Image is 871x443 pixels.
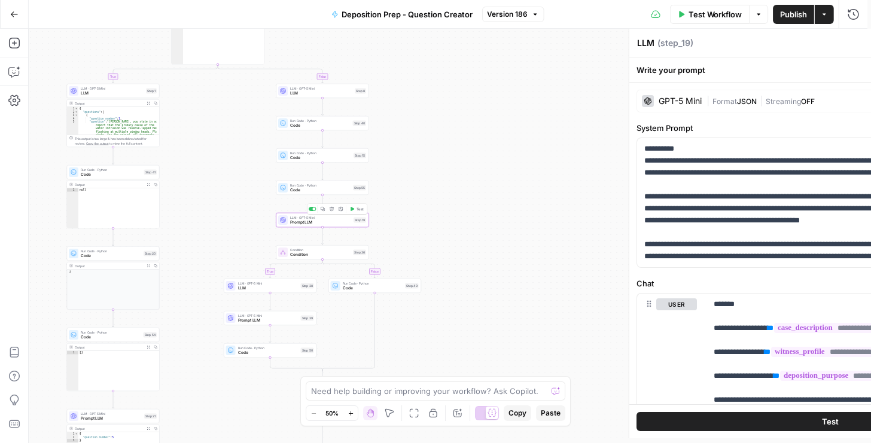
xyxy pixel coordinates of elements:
[112,310,114,327] g: Edge from step_20 to step_54
[81,334,141,340] span: Code
[357,206,364,212] span: Test
[290,118,351,123] span: Run Code · Python
[67,114,78,117] div: 3
[67,351,78,355] div: 1
[290,151,351,155] span: Run Code · Python
[81,249,141,253] span: Run Code · Python
[224,311,316,325] div: LLM · GPT-5 MiniPrompt LLMStep 39
[801,97,815,106] span: OFF
[81,90,144,96] span: LLM
[290,86,352,91] span: LLM · GPT-5 Mini
[482,7,544,22] button: Version 186
[81,253,141,259] span: Code
[75,426,143,431] div: Output
[342,8,472,20] span: Deposition Prep - Question Creator
[270,358,323,371] g: Edge from step_50 to step_36-conditional-end
[67,432,78,436] div: 1
[290,90,352,96] span: LLM
[322,130,324,148] g: Edge from step_40 to step_15
[238,350,299,356] span: Code
[146,88,157,94] div: Step 1
[780,8,807,20] span: Publish
[67,436,78,439] div: 2
[112,391,114,408] g: Edge from step_54 to step_21
[670,5,749,24] button: Test Workflow
[144,251,157,256] div: Step 20
[301,283,314,289] div: Step 38
[276,148,369,163] div: Run Code · PythonCodeStep 15
[290,187,351,193] span: Code
[659,97,702,105] div: GPT-5 Mini
[276,84,369,98] div: LLM · GPT-5 MiniLLMStep 8
[144,332,157,338] div: Step 54
[67,246,160,310] div: Run Code · PythonCodeStep 20Output3
[224,343,316,358] div: Run Code · PythonCodeStep 50
[328,279,421,293] div: Run Code · PythonCodeStep 49
[67,188,78,192] div: 1
[81,411,142,416] span: LLM · GPT-5 Mini
[218,65,324,83] g: Edge from step_18 to step_8
[144,170,157,175] div: Step 41
[354,153,366,158] div: Step 15
[689,8,742,20] span: Test Workflow
[276,116,369,130] div: Run Code · PythonCodeStep 40
[353,185,366,191] div: Step 55
[757,94,766,106] span: |
[67,439,78,442] div: 3
[737,97,757,106] span: JSON
[343,281,403,286] span: Run Code · Python
[324,5,479,24] button: Deposition Prep - Question Creator
[75,182,143,187] div: Output
[355,88,366,94] div: Step 8
[706,94,712,106] span: |
[766,97,801,106] span: Streaming
[301,348,314,353] div: Step 50
[81,415,142,421] span: Prompt LLM
[81,167,142,172] span: Run Code · Python
[238,346,299,350] span: Run Code · Python
[325,408,339,418] span: 50%
[322,227,324,245] g: Edge from step_19 to step_36
[75,111,78,114] span: Toggle code folding, rows 2 through 8
[290,215,351,220] span: LLM · GPT-5 Mini
[656,298,697,310] button: user
[353,121,367,126] div: Step 40
[276,213,369,227] div: LLM · GPT-5 MiniPrompt LLMStep 19Test
[238,281,299,286] span: LLM · GPT-5 Mini
[67,270,159,274] div: 3
[290,252,351,258] span: Condition
[75,107,78,111] span: Toggle code folding, rows 1 through 9
[67,111,78,114] div: 2
[712,97,737,106] span: Format
[322,163,324,180] g: Edge from step_15 to step_55
[112,65,218,83] g: Edge from step_18 to step_1
[67,107,78,111] div: 1
[487,9,528,20] span: Version 186
[354,218,366,223] div: Step 19
[67,120,78,166] div: 5
[224,279,316,293] div: LLM · GPT-5 MiniLLMStep 38
[276,245,369,259] div: ConditionConditionStep 36
[75,345,143,350] div: Output
[75,114,78,117] span: Toggle code folding, rows 3 through 7
[86,142,109,145] span: Copy the output
[269,325,271,343] g: Edge from step_39 to step_50
[75,101,143,106] div: Output
[290,123,351,129] span: Code
[322,293,375,371] g: Edge from step_49 to step_36-conditional-end
[112,147,114,164] g: Edge from step_1 to step_41
[276,181,369,195] div: Run Code · PythonCodeStep 55
[67,328,160,391] div: Run Code · PythonCodeStep 54Output[]
[75,264,143,268] div: Output
[290,183,351,188] span: Run Code · Python
[75,432,78,436] span: Toggle code folding, rows 1 through 3
[81,330,141,335] span: Run Code · Python
[67,84,160,147] div: LLM · GPT-5 MiniLLMStep 1Output{ "questions":[ { "question_number":1, "question":"[PERSON_NAME], ...
[405,283,419,289] div: Step 49
[290,155,351,161] span: Code
[290,219,351,225] span: Prompt LLM
[81,172,142,178] span: Code
[81,86,144,91] span: LLM · GPT-5 Mini
[322,259,376,278] g: Edge from step_36 to step_49
[112,228,114,246] g: Edge from step_41 to step_20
